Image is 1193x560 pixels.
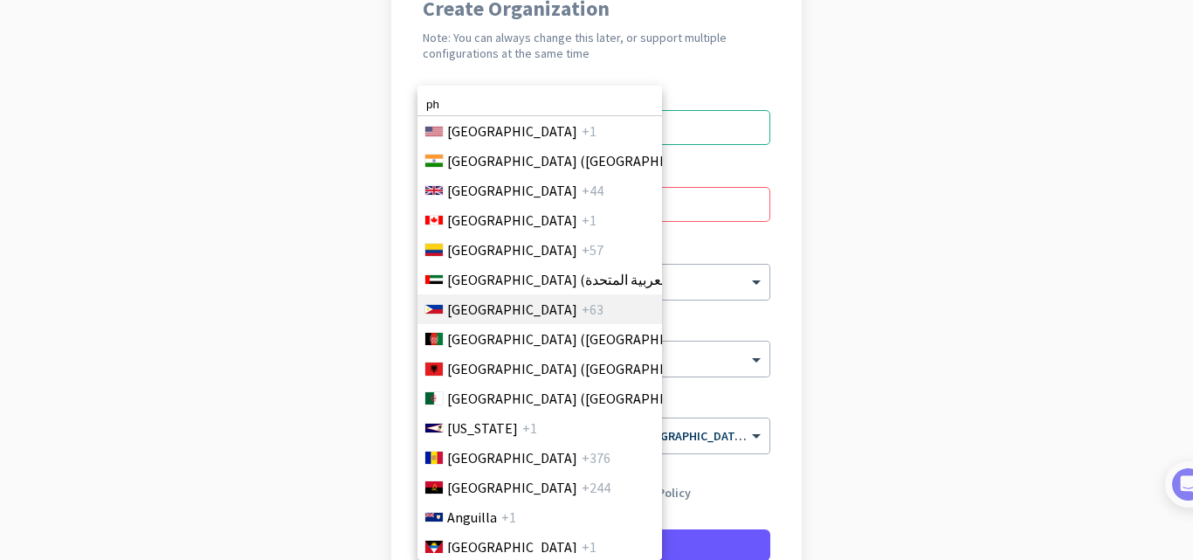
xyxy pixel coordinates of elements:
span: +376 [582,447,610,468]
span: [GEOGRAPHIC_DATA] [447,121,577,142]
span: [GEOGRAPHIC_DATA] [447,180,577,201]
span: [GEOGRAPHIC_DATA] (‫الإمارات العربية المتحدة‬‎) [447,269,723,290]
span: +1 [582,121,596,142]
span: [GEOGRAPHIC_DATA] (‫[GEOGRAPHIC_DATA]‬‎) [447,328,720,349]
span: +1 [501,507,516,528]
span: +1 [582,210,596,231]
span: +244 [582,477,610,498]
span: [US_STATE] [447,418,518,439]
span: [GEOGRAPHIC_DATA] [447,477,577,498]
span: +57 [582,239,603,260]
span: [GEOGRAPHIC_DATA] [447,299,577,320]
span: [GEOGRAPHIC_DATA] ([GEOGRAPHIC_DATA]) [447,150,720,171]
input: Search Country [417,93,662,116]
span: [GEOGRAPHIC_DATA] ([GEOGRAPHIC_DATA]) [447,358,720,379]
span: +63 [582,299,603,320]
span: [GEOGRAPHIC_DATA] [447,239,577,260]
span: [GEOGRAPHIC_DATA] [447,210,577,231]
span: [GEOGRAPHIC_DATA] [447,536,577,557]
span: +44 [582,180,603,201]
span: +1 [582,536,596,557]
span: +1 [522,418,537,439]
span: Anguilla [447,507,497,528]
span: [GEOGRAPHIC_DATA] [447,447,577,468]
span: [GEOGRAPHIC_DATA] (‫[GEOGRAPHIC_DATA]‬‎) [447,388,720,409]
